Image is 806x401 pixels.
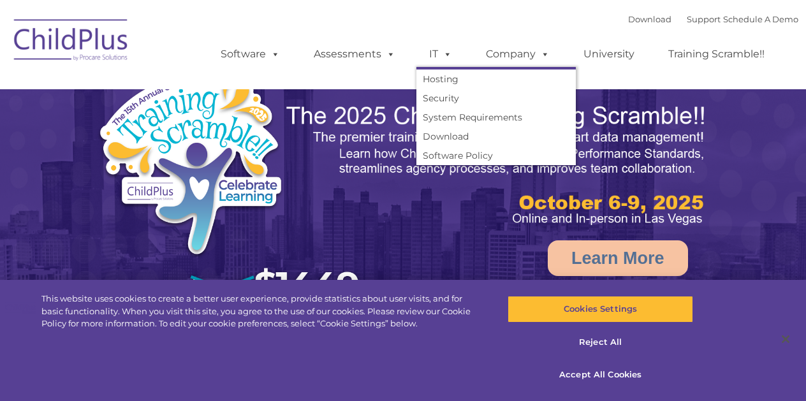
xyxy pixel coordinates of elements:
a: Download [628,14,671,24]
span: Phone number [177,136,231,146]
a: IT [416,41,465,67]
a: University [571,41,647,67]
button: Accept All Cookies [508,361,693,388]
a: Learn More [548,240,688,276]
span: Last name [177,84,216,94]
button: Cookies Settings [508,296,693,323]
a: Software Policy [416,146,576,165]
a: Training Scramble!! [656,41,777,67]
a: Schedule A Demo [723,14,798,24]
img: ChildPlus by Procare Solutions [8,10,135,74]
a: Support [687,14,721,24]
a: System Requirements [416,108,576,127]
font: | [628,14,798,24]
a: Hosting [416,69,576,89]
a: Assessments [301,41,408,67]
a: Download [416,127,576,146]
a: Security [416,89,576,108]
a: Company [473,41,562,67]
div: This website uses cookies to create a better user experience, provide statistics about user visit... [41,293,483,330]
button: Reject All [508,329,693,356]
button: Close [772,325,800,353]
a: Software [208,41,293,67]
